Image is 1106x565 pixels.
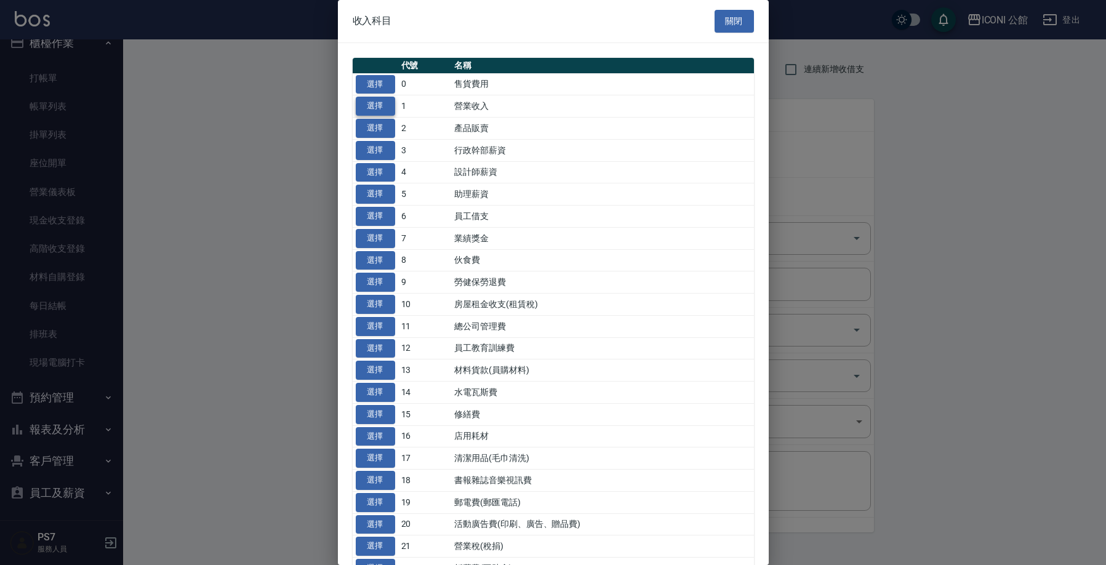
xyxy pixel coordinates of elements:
[356,229,395,248] button: 選擇
[451,382,753,404] td: 水電瓦斯費
[451,271,753,294] td: 勞健保勞退費
[398,73,452,95] td: 0
[398,447,452,470] td: 17
[451,491,753,513] td: 郵電費(郵匯電話)
[356,207,395,226] button: 選擇
[398,535,452,558] td: 21
[356,339,395,358] button: 選擇
[398,249,452,271] td: 8
[398,271,452,294] td: 9
[356,97,395,116] button: 選擇
[451,161,753,183] td: 設計師薪資
[356,493,395,512] button: 選擇
[451,95,753,118] td: 營業收入
[451,139,753,161] td: 行政幹部薪資
[398,403,452,425] td: 15
[451,294,753,316] td: 房屋租金收支(租賃稅)
[398,470,452,492] td: 18
[398,161,452,183] td: 4
[356,449,395,468] button: 選擇
[398,294,452,316] td: 10
[398,315,452,337] td: 11
[398,206,452,228] td: 6
[356,273,395,292] button: 選擇
[356,361,395,380] button: 選擇
[451,513,753,535] td: 活動廣告費(印刷、廣告、贈品費)
[356,251,395,270] button: 選擇
[398,183,452,206] td: 5
[356,75,395,94] button: 選擇
[356,185,395,204] button: 選擇
[398,359,452,382] td: 13
[398,382,452,404] td: 14
[451,470,753,492] td: 書報雜誌音樂視訊費
[356,383,395,402] button: 選擇
[398,95,452,118] td: 1
[398,337,452,359] td: 12
[356,515,395,534] button: 選擇
[398,58,452,74] th: 代號
[353,15,392,27] span: 收入科目
[451,535,753,558] td: 營業稅(稅捐)
[398,118,452,140] td: 2
[451,58,753,74] th: 名稱
[451,183,753,206] td: 助理薪資
[398,425,452,447] td: 16
[356,295,395,314] button: 選擇
[451,337,753,359] td: 員工教育訓練費
[398,491,452,513] td: 19
[356,427,395,446] button: 選擇
[356,537,395,556] button: 選擇
[356,405,395,424] button: 選擇
[451,227,753,249] td: 業績獎金
[398,513,452,535] td: 20
[398,227,452,249] td: 7
[451,447,753,470] td: 清潔用品(毛巾清洗)
[398,139,452,161] td: 3
[451,118,753,140] td: 產品販賣
[356,471,395,490] button: 選擇
[451,315,753,337] td: 總公司管理費
[451,359,753,382] td: 材料貨款(員購材料)
[356,119,395,138] button: 選擇
[356,317,395,336] button: 選擇
[715,10,754,33] button: 關閉
[451,206,753,228] td: 員工借支
[451,403,753,425] td: 修繕費
[451,249,753,271] td: 伙食費
[451,73,753,95] td: 售貨費用
[451,425,753,447] td: 店用耗材
[356,141,395,160] button: 選擇
[356,163,395,182] button: 選擇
